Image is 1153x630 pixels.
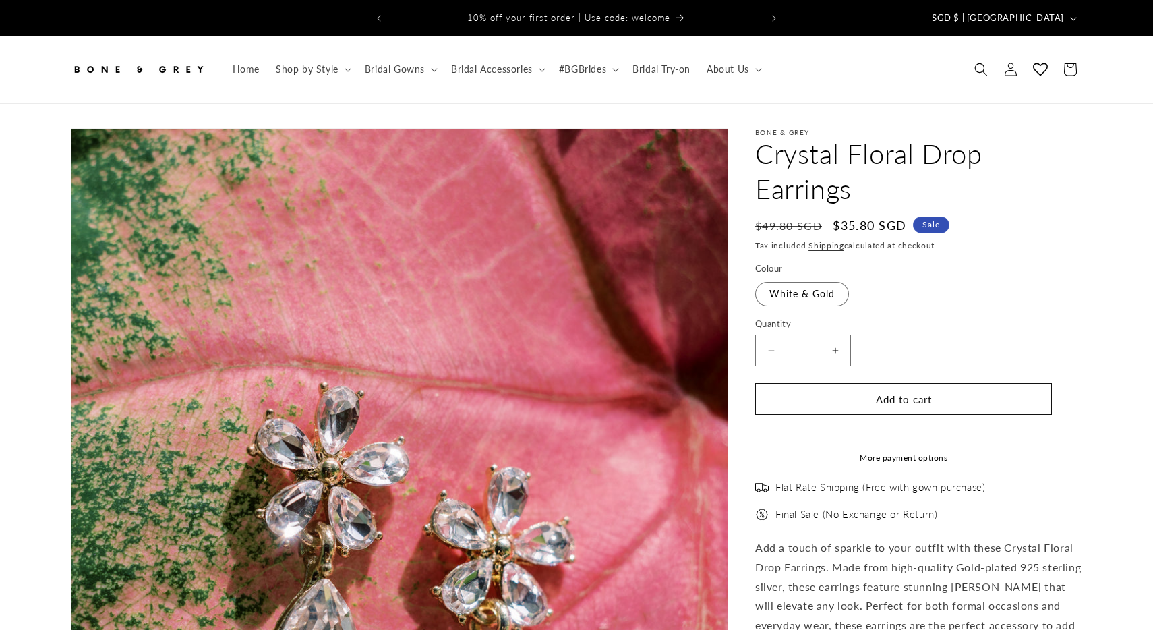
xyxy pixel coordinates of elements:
[357,55,443,84] summary: Bridal Gowns
[451,63,533,76] span: Bridal Accessories
[755,262,784,276] legend: Colour
[755,383,1052,415] button: Add to cart
[467,12,670,23] span: 10% off your first order | Use code: welcome
[699,55,767,84] summary: About Us
[913,217,949,233] span: Sale
[775,508,937,521] span: Final Sale (No Exchange or Return)
[276,63,338,76] span: Shop by Style
[233,63,260,76] span: Home
[932,11,1064,25] span: SGD $ | [GEOGRAPHIC_DATA]
[755,136,1082,206] h1: Crystal Floral Drop Earrings
[755,452,1052,464] a: More payment options
[755,318,1052,331] label: Quantity
[707,63,749,76] span: About Us
[808,240,844,250] a: Shipping
[66,50,211,90] a: Bone and Grey Bridal
[225,55,268,84] a: Home
[759,5,789,31] button: Next announcement
[966,55,996,84] summary: Search
[443,55,551,84] summary: Bridal Accessories
[833,217,906,235] span: $35.80 SGD
[365,63,425,76] span: Bridal Gowns
[775,481,985,494] span: Flat Rate Shipping (Free with gown purchase)
[924,5,1082,31] button: SGD $ | [GEOGRAPHIC_DATA]
[755,508,769,521] img: offer.png
[755,218,822,234] s: $49.80 SGD
[624,55,699,84] a: Bridal Try-on
[632,63,690,76] span: Bridal Try-on
[551,55,624,84] summary: #BGBrides
[559,63,606,76] span: #BGBrides
[268,55,357,84] summary: Shop by Style
[755,282,849,306] label: White & Gold
[755,128,1082,136] p: Bone & Grey
[755,239,1082,252] div: Tax included. calculated at checkout.
[71,55,206,84] img: Bone and Grey Bridal
[364,5,394,31] button: Previous announcement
